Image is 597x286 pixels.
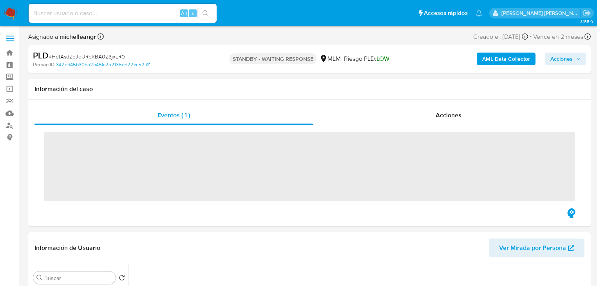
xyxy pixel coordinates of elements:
b: AML Data Collector [482,53,530,65]
button: Ver Mirada por Persona [489,239,584,257]
span: Eventos ( 1 ) [157,111,190,120]
button: Acciones [545,53,586,65]
button: search-icon [197,8,213,19]
span: Vence en 2 meses [533,33,583,41]
button: Buscar [36,275,43,281]
div: MLM [320,55,341,63]
h1: Información del caso [34,85,584,93]
span: Accesos rápidos [424,9,468,17]
span: Acciones [436,111,461,120]
span: Alt [181,9,187,17]
b: Person ID [33,61,54,68]
a: 342ed45b30ba2b45fc2a2135ed22cc52 [56,61,150,68]
button: Volver al orden por defecto [119,275,125,283]
p: michelleangelica.rodriguez@mercadolibre.com.mx [501,9,581,17]
span: Ver Mirada por Persona [499,239,566,257]
b: PLD [33,49,49,62]
p: STANDBY - WAITING RESPONSE [230,53,317,64]
span: Asignado a [28,33,96,41]
a: Notificaciones [476,10,482,16]
span: s [192,9,194,17]
span: # HdtAsdZeJoURcXBA0Z3jxLR0 [49,53,125,60]
span: Acciones [550,53,573,65]
button: AML Data Collector [477,53,535,65]
input: Buscar usuario o caso... [29,8,217,18]
input: Buscar [44,275,112,282]
div: Creado el: [DATE] [473,31,528,42]
h1: Información de Usuario [34,244,100,252]
a: Salir [583,9,591,17]
span: - [530,31,532,42]
span: Riesgo PLD: [344,55,389,63]
b: michelleangr [58,32,96,41]
span: LOW [376,54,389,63]
span: ‌ [44,132,575,201]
